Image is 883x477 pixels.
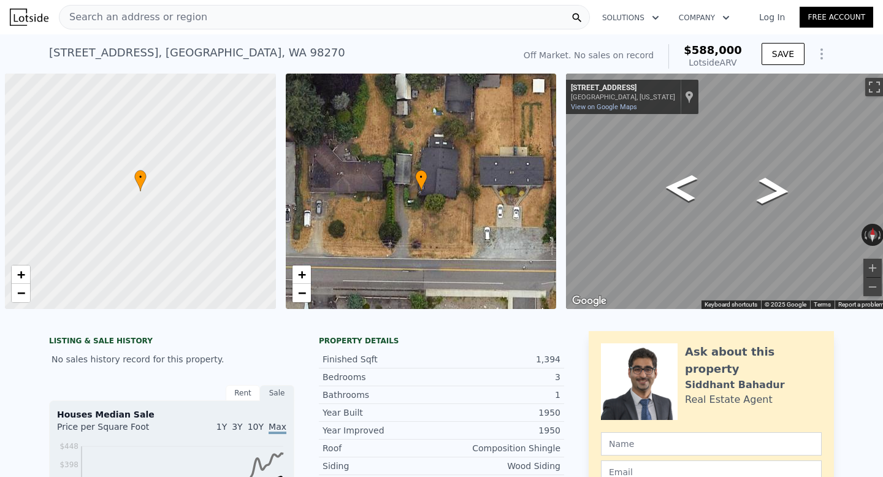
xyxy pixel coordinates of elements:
div: [STREET_ADDRESS] [571,83,675,93]
div: Finished Sqft [323,353,442,365]
a: Show location on map [685,90,694,104]
div: Roof [323,442,442,454]
div: Sale [260,385,294,401]
div: 3 [442,371,560,383]
a: Zoom in [12,265,30,284]
button: Show Options [809,42,834,66]
path: Go West, 84th St NE [651,167,711,208]
div: [STREET_ADDRESS] , [GEOGRAPHIC_DATA] , WA 98270 [49,44,345,61]
div: Bedrooms [323,371,442,383]
div: Year Improved [323,424,442,437]
div: • [134,170,147,191]
a: Log In [744,11,800,23]
div: 1 [442,389,560,401]
button: Reset the view [868,224,878,246]
a: View on Google Maps [571,103,637,111]
span: + [297,267,305,282]
input: Name [601,432,822,456]
div: Bathrooms [323,389,442,401]
div: LISTING & SALE HISTORY [49,336,294,348]
div: [GEOGRAPHIC_DATA], [US_STATE] [571,93,675,101]
div: • [415,170,427,191]
button: Rotate counterclockwise [862,224,868,246]
div: 1,394 [442,353,560,365]
button: Keyboard shortcuts [705,300,757,309]
a: Free Account [800,7,873,28]
div: Wood Siding [442,460,560,472]
span: Search an address or region [59,10,207,25]
div: No sales history record for this property. [49,348,294,370]
path: Go East, 84th St NE [743,170,803,212]
button: SAVE [762,43,805,65]
span: 1Y [216,422,227,432]
span: • [415,172,427,183]
span: 3Y [232,422,242,432]
button: Zoom in [863,259,882,277]
span: − [297,285,305,300]
a: Zoom out [292,284,311,302]
button: Solutions [592,7,669,29]
tspan: $398 [59,460,78,469]
div: Lotside ARV [684,56,742,69]
span: 10Y [248,422,264,432]
span: − [17,285,25,300]
div: 1950 [442,406,560,419]
a: Zoom out [12,284,30,302]
button: Zoom out [863,278,882,296]
div: Year Built [323,406,442,419]
div: Rent [226,385,260,401]
div: Off Market. No sales on record [524,49,654,61]
img: Google [569,293,610,309]
div: Price per Square Foot [57,421,172,440]
a: Zoom in [292,265,311,284]
span: $588,000 [684,44,742,56]
span: • [134,172,147,183]
div: Siding [323,460,442,472]
a: Open this area in Google Maps (opens a new window) [569,293,610,309]
div: Real Estate Agent [685,392,773,407]
div: Property details [319,336,564,346]
div: Composition Shingle [442,442,560,454]
tspan: $448 [59,442,78,451]
div: Siddhant Bahadur [685,378,785,392]
img: Lotside [10,9,48,26]
span: + [17,267,25,282]
span: Max [269,422,286,434]
div: Ask about this property [685,343,822,378]
span: © 2025 Google [765,301,806,308]
button: Company [669,7,740,29]
a: Terms (opens in new tab) [814,301,831,308]
div: Houses Median Sale [57,408,286,421]
div: 1950 [442,424,560,437]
